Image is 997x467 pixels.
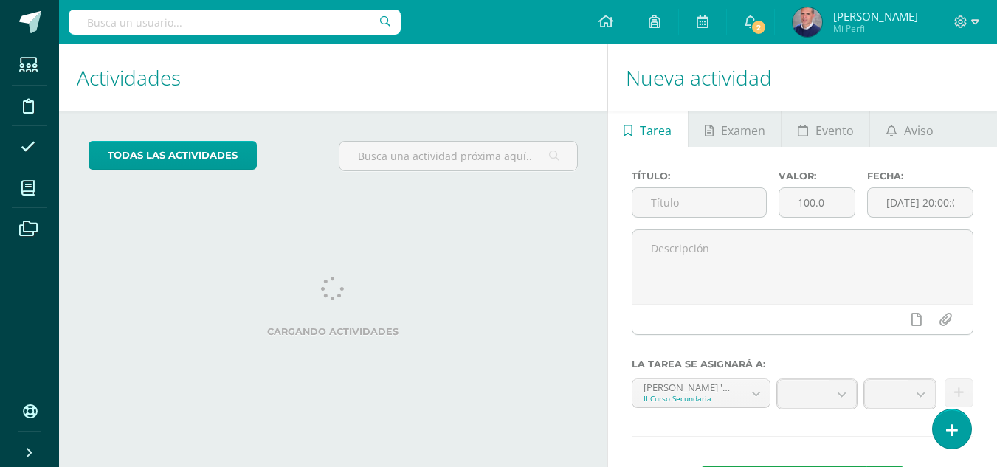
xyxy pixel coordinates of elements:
label: Título: [632,170,767,181]
input: Busca una actividad próxima aquí... [339,142,576,170]
label: Valor: [779,170,855,181]
h1: Nueva actividad [626,44,979,111]
h1: Actividades [77,44,590,111]
input: Título [632,188,767,217]
span: Aviso [904,113,934,148]
label: La tarea se asignará a: [632,359,973,370]
input: Fecha de entrega [868,188,973,217]
a: Tarea [608,111,688,147]
a: Examen [689,111,781,147]
input: Puntos máximos [779,188,855,217]
a: Aviso [870,111,949,147]
span: Examen [721,113,765,148]
div: [PERSON_NAME] '[PERSON_NAME]' [644,379,731,393]
span: 2 [751,19,767,35]
a: Evento [782,111,869,147]
span: Mi Perfil [833,22,918,35]
span: [PERSON_NAME] [833,9,918,24]
a: todas las Actividades [89,141,257,170]
div: II Curso Secundaria [644,393,731,404]
label: Cargando actividades [89,326,578,337]
label: Fecha: [867,170,973,181]
a: [PERSON_NAME] '[PERSON_NAME]'II Curso Secundaria [632,379,770,407]
span: Evento [815,113,854,148]
input: Busca un usuario... [69,10,401,35]
span: Tarea [640,113,672,148]
img: 1515e9211533a8aef101277efa176555.png [793,7,822,37]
